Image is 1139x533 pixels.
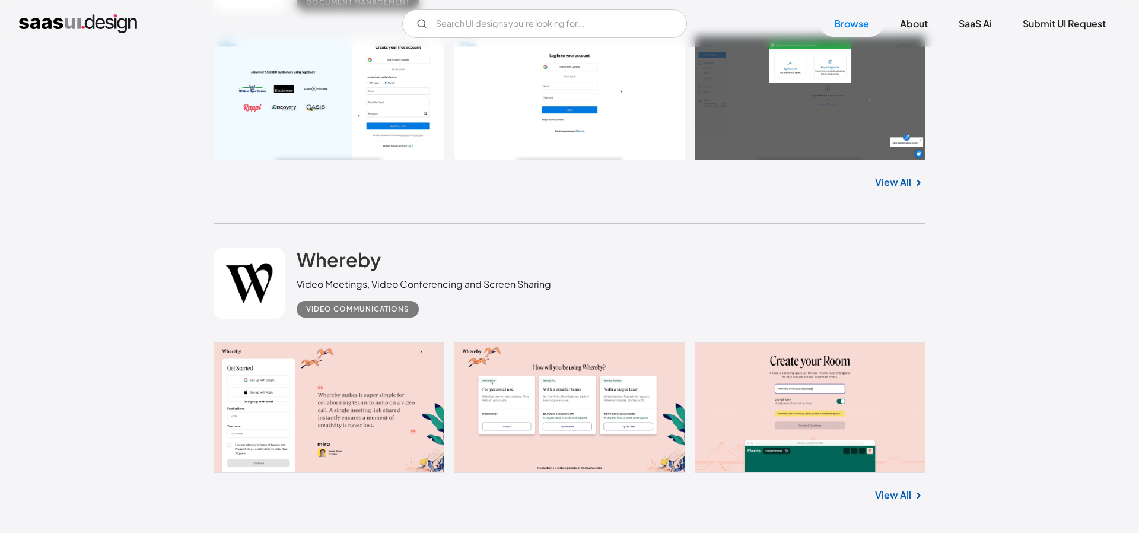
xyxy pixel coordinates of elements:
[820,11,883,37] a: Browse
[944,11,1006,37] a: SaaS Ai
[297,248,381,271] h2: Whereby
[297,248,381,277] a: Whereby
[875,488,911,502] a: View All
[1008,11,1120,37] a: Submit UI Request
[402,9,687,38] form: Email Form
[306,302,409,316] div: Video Communications
[875,175,911,189] a: View All
[886,11,942,37] a: About
[402,9,687,38] input: Search UI designs you're looking for...
[19,14,137,33] a: home
[297,277,551,291] div: Video Meetings, Video Conferencing and Screen Sharing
